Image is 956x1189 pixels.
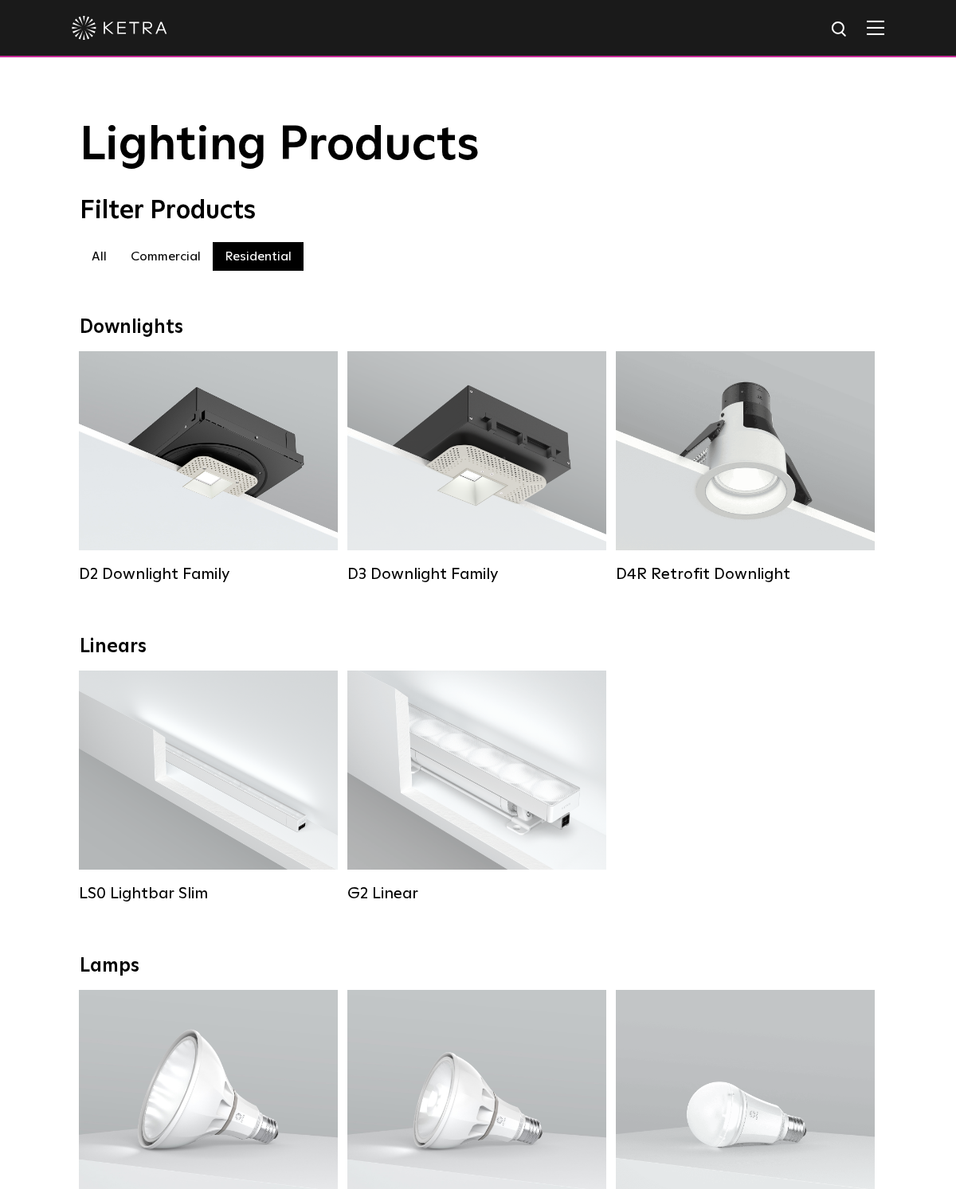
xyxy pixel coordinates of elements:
img: ketra-logo-2019-white [72,16,167,40]
a: LS0 Lightbar Slim Lumen Output:200 / 350Colors:White / BlackControl:X96 Controller [79,671,338,902]
a: G2 Linear Lumen Output:400 / 700 / 1000Colors:WhiteBeam Angles:Flood / [GEOGRAPHIC_DATA] / Narrow... [347,671,606,902]
div: D2 Downlight Family [79,565,338,584]
a: D2 Downlight Family Lumen Output:1200Colors:White / Black / Gloss Black / Silver / Bronze / Silve... [79,351,338,582]
a: D3 Downlight Family Lumen Output:700 / 900 / 1100Colors:White / Black / Silver / Bronze / Paintab... [347,351,606,582]
div: D3 Downlight Family [347,565,606,584]
div: Downlights [80,316,876,339]
div: D4R Retrofit Downlight [616,565,875,584]
div: Linears [80,636,876,659]
a: D4R Retrofit Downlight Lumen Output:800Colors:White / BlackBeam Angles:15° / 25° / 40° / 60°Watta... [616,351,875,582]
label: Commercial [119,242,213,271]
img: search icon [830,20,850,40]
span: Lighting Products [80,122,480,170]
div: Filter Products [80,196,876,226]
div: Lamps [80,955,876,978]
div: LS0 Lightbar Slim [79,884,338,903]
label: All [80,242,119,271]
label: Residential [213,242,304,271]
img: Hamburger%20Nav.svg [867,20,884,35]
div: G2 Linear [347,884,606,903]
